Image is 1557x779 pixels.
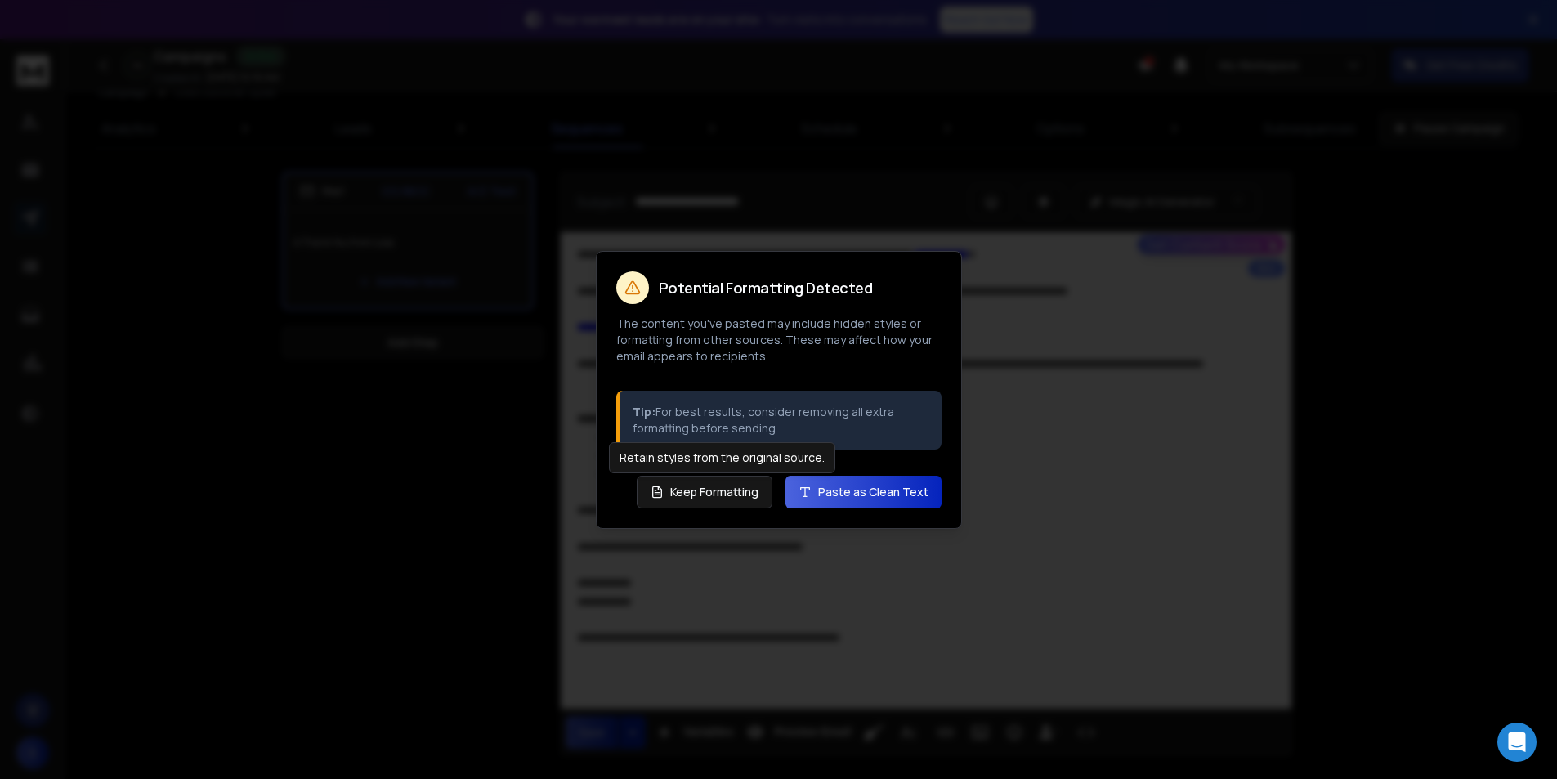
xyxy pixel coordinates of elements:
h2: Potential Formatting Detected [659,280,873,295]
p: For best results, consider removing all extra formatting before sending. [633,404,928,437]
div: Open Intercom Messenger [1497,723,1537,762]
button: Paste as Clean Text [785,476,942,508]
p: The content you've pasted may include hidden styles or formatting from other sources. These may a... [616,316,942,365]
strong: Tip: [633,404,655,419]
div: Retain styles from the original source. [609,442,835,473]
button: Keep Formatting [637,476,772,508]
